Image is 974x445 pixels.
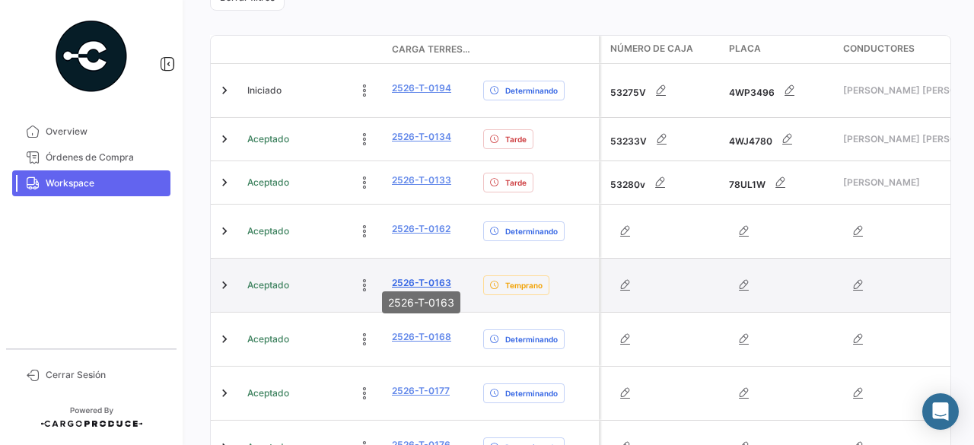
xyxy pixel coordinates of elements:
a: 2526-T-0177 [392,384,450,398]
span: Aceptado [247,176,289,189]
div: 53233V [610,124,717,154]
span: Overview [46,125,164,138]
span: Temprano [505,279,543,291]
span: [PERSON_NAME] [PERSON_NAME] [843,132,967,146]
span: Aceptado [247,278,289,292]
img: powered-by.png [53,18,129,94]
a: 2526-T-0162 [392,222,450,236]
span: Aceptado [247,132,289,146]
datatable-header-cell: Número de Caja [601,36,723,63]
datatable-header-cell: Placa [723,36,837,63]
div: 78UL1W [729,167,831,198]
a: Workspace [12,170,170,196]
span: Tarde [505,176,527,189]
span: Conductores [843,42,915,56]
a: 2526-T-0194 [392,81,451,95]
span: Iniciado [247,84,282,97]
a: Expand/Collapse Row [217,278,232,293]
span: [PERSON_NAME] [843,176,967,189]
div: 2526-T-0163 [382,291,460,313]
datatable-header-cell: Estado [241,43,386,56]
span: Determinando [505,84,558,97]
a: Expand/Collapse Row [217,386,232,401]
a: Expand/Collapse Row [217,83,232,98]
span: Carga Terrestre # [392,43,471,56]
a: Expand/Collapse Row [217,132,232,147]
datatable-header-cell: Carga Terrestre # [386,37,477,62]
a: Expand/Collapse Row [217,332,232,347]
a: 2526-T-0163 [392,276,451,290]
span: Determinando [505,225,558,237]
span: Cerrar Sesión [46,368,164,382]
span: Órdenes de Compra [46,151,164,164]
span: Workspace [46,176,164,190]
a: 2526-T-0133 [392,173,451,187]
span: Aceptado [247,332,289,346]
span: Aceptado [247,224,289,238]
div: Abrir Intercom Messenger [922,393,959,430]
div: 53275V [610,75,717,106]
a: Órdenes de Compra [12,145,170,170]
datatable-header-cell: Delay Status [477,43,599,56]
span: Determinando [505,387,558,399]
a: 2526-T-0134 [392,130,451,144]
span: [PERSON_NAME] [PERSON_NAME] [843,84,967,97]
span: Determinando [505,333,558,345]
div: 4WP3496 [729,75,831,106]
a: Overview [12,119,170,145]
div: 53280v [610,167,717,198]
a: Expand/Collapse Row [217,175,232,190]
a: 2526-T-0168 [392,330,451,344]
span: Placa [729,42,761,56]
span: Tarde [505,133,527,145]
a: Expand/Collapse Row [217,224,232,239]
div: 4WJ4780 [729,124,831,154]
span: Aceptado [247,386,289,400]
span: Número de Caja [610,42,693,56]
